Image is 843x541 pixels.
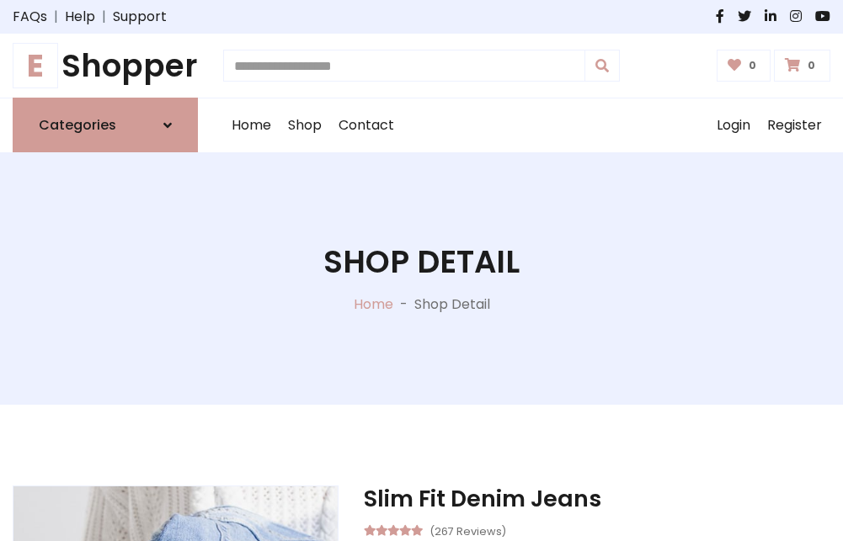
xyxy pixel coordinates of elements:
[744,58,760,73] span: 0
[95,7,113,27] span: |
[13,98,198,152] a: Categories
[39,117,116,133] h6: Categories
[330,98,403,152] a: Contact
[708,98,759,152] a: Login
[803,58,819,73] span: 0
[414,294,490,315] p: Shop Detail
[13,47,198,84] h1: Shopper
[13,47,198,84] a: EShopper
[323,243,520,280] h1: Shop Detail
[364,485,830,512] h3: Slim Fit Denim Jeans
[13,7,47,27] a: FAQs
[393,294,414,315] p: -
[430,520,506,540] small: (267 Reviews)
[65,7,95,27] a: Help
[47,7,65,27] span: |
[223,98,280,152] a: Home
[774,50,830,82] a: 0
[759,98,830,152] a: Register
[13,43,58,88] span: E
[113,7,167,27] a: Support
[354,294,393,314] a: Home
[717,50,771,82] a: 0
[280,98,330,152] a: Shop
